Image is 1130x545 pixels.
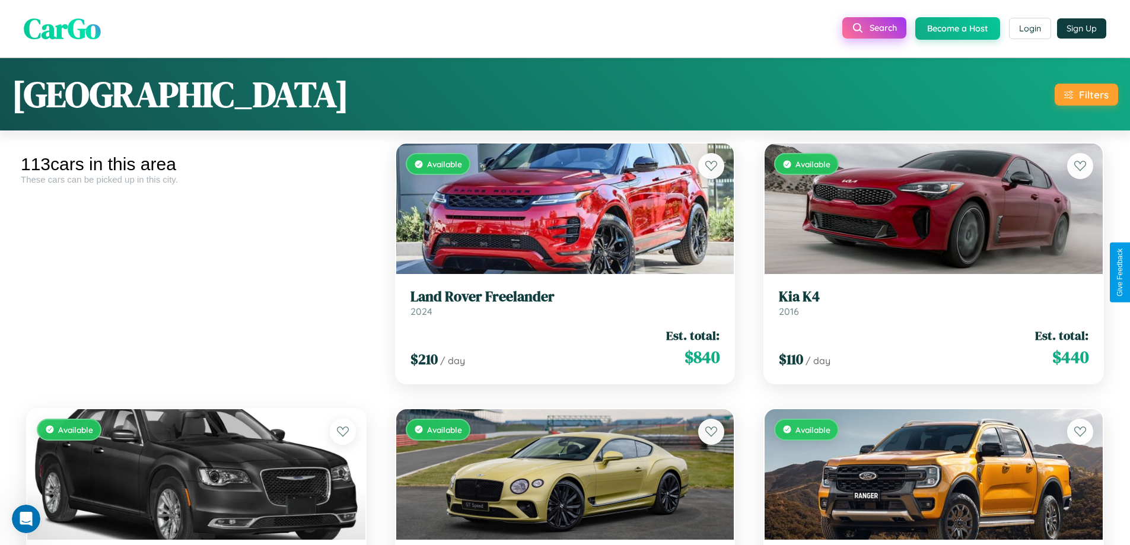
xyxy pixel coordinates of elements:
[427,159,462,169] span: Available
[1055,84,1118,106] button: Filters
[870,23,897,33] span: Search
[12,70,349,119] h1: [GEOGRAPHIC_DATA]
[24,9,101,48] span: CarGo
[440,355,465,366] span: / day
[842,17,906,39] button: Search
[410,288,720,317] a: Land Rover Freelander2024
[779,305,799,317] span: 2016
[666,327,720,344] span: Est. total:
[806,355,830,366] span: / day
[12,505,40,533] iframe: Intercom live chat
[685,345,720,369] span: $ 840
[795,159,830,169] span: Available
[58,425,93,435] span: Available
[1057,18,1106,39] button: Sign Up
[410,305,432,317] span: 2024
[779,349,803,369] span: $ 110
[1035,327,1088,344] span: Est. total:
[1052,345,1088,369] span: $ 440
[1009,18,1051,39] button: Login
[915,17,1000,40] button: Become a Host
[427,425,462,435] span: Available
[21,174,372,184] div: These cars can be picked up in this city.
[410,349,438,369] span: $ 210
[779,288,1088,317] a: Kia K42016
[795,425,830,435] span: Available
[779,288,1088,305] h3: Kia K4
[1116,248,1124,297] div: Give Feedback
[410,288,720,305] h3: Land Rover Freelander
[1079,88,1109,101] div: Filters
[21,154,372,174] div: 113 cars in this area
